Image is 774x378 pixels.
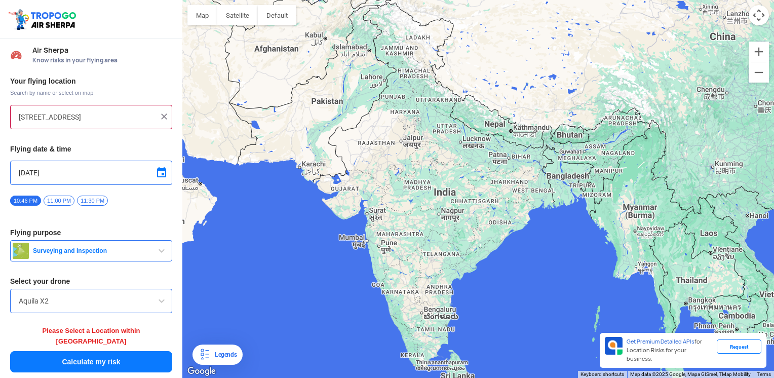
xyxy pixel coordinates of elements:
[32,46,172,54] span: Air Sherpa
[717,339,761,354] div: Request
[8,8,80,31] img: ic_tgdronemaps.svg
[29,247,156,255] span: Surveying and Inspection
[43,327,140,345] span: Please Select a Location within [GEOGRAPHIC_DATA]
[187,5,217,25] button: Show street map
[623,337,717,364] div: for Location Risks for your business.
[19,295,164,307] input: Search by name or Brand
[10,49,22,61] img: Risk Scores
[10,78,172,85] h3: Your flying location
[749,62,769,83] button: Zoom out
[19,111,156,123] input: Search your flying location
[627,338,694,345] span: Get Premium Detailed APIs
[77,196,108,206] span: 11:30 PM
[199,349,211,361] img: Legends
[217,5,258,25] button: Show satellite imagery
[749,42,769,62] button: Zoom in
[10,351,172,372] button: Calculate my risk
[10,145,172,153] h3: Flying date & time
[630,371,751,377] span: Map data ©2025 Google, Mapa GISrael, TMap Mobility
[10,89,172,97] span: Search by name or select on map
[10,278,172,285] h3: Select your drone
[19,167,164,179] input: Select Date
[10,240,172,261] button: Surveying and Inspection
[10,196,41,206] span: 10:46 PM
[580,371,624,378] button: Keyboard shortcuts
[757,371,771,377] a: Terms
[185,365,218,378] a: Open this area in Google Maps (opens a new window)
[13,243,29,259] img: survey.png
[749,5,769,25] button: Map camera controls
[32,56,172,64] span: Know risks in your flying area
[44,196,74,206] span: 11:00 PM
[605,337,623,355] img: Premium APIs
[159,111,169,122] img: ic_close.png
[211,349,237,361] div: Legends
[185,365,218,378] img: Google
[10,229,172,236] h3: Flying purpose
